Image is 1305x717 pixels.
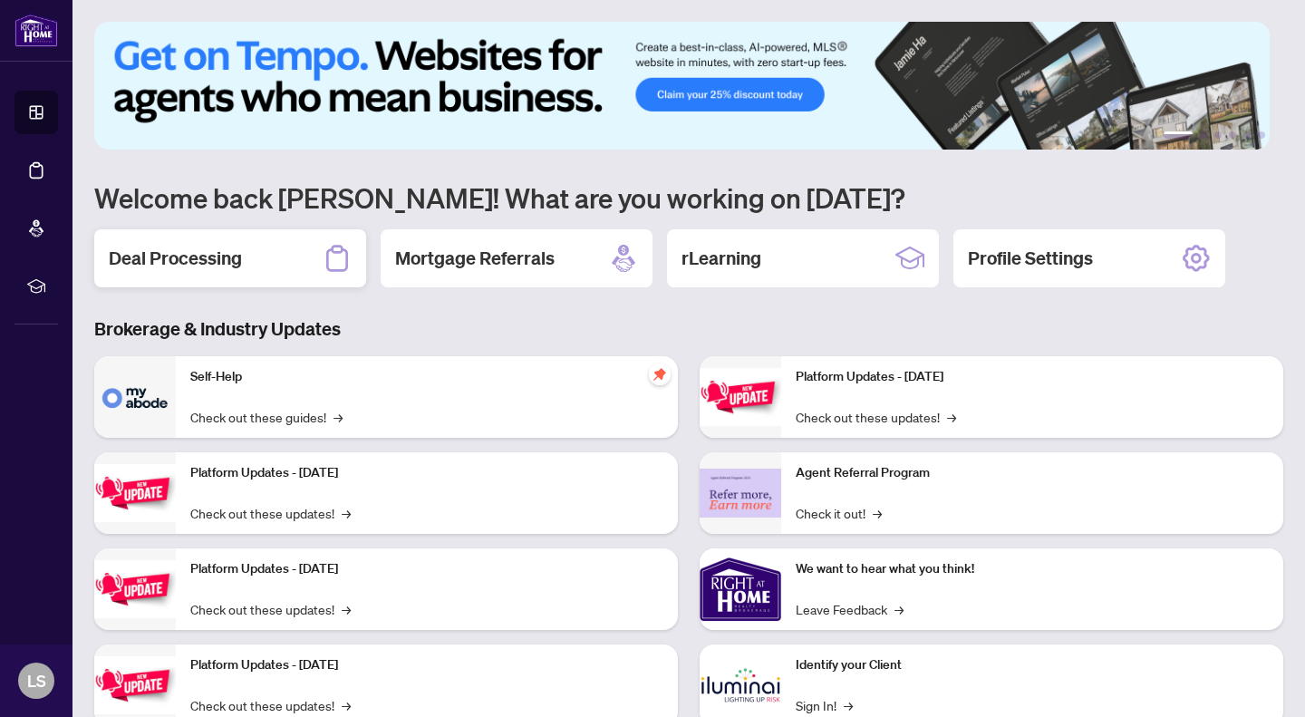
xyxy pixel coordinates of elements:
[681,246,761,271] h2: rLearning
[796,599,904,619] a: Leave Feedback→
[94,356,176,438] img: Self-Help
[700,548,781,630] img: We want to hear what you think!
[894,599,904,619] span: →
[94,22,1270,150] img: Slide 0
[796,503,882,523] a: Check it out!→
[342,599,351,619] span: →
[796,407,956,427] a: Check out these updates!→
[94,656,176,713] img: Platform Updates - July 8, 2025
[1214,131,1222,139] button: 3
[796,463,1269,483] p: Agent Referral Program
[700,368,781,425] img: Platform Updates - June 23, 2025
[1258,131,1265,139] button: 6
[342,695,351,715] span: →
[94,316,1283,342] h3: Brokerage & Industry Updates
[333,407,343,427] span: →
[968,246,1093,271] h2: Profile Settings
[94,560,176,617] img: Platform Updates - July 21, 2025
[395,246,555,271] h2: Mortgage Referrals
[190,367,663,387] p: Self-Help
[190,407,343,427] a: Check out these guides!→
[190,463,663,483] p: Platform Updates - [DATE]
[94,180,1283,215] h1: Welcome back [PERSON_NAME]! What are you working on [DATE]?
[190,559,663,579] p: Platform Updates - [DATE]
[14,14,58,47] img: logo
[1243,131,1251,139] button: 5
[844,695,853,715] span: →
[1200,131,1207,139] button: 2
[109,246,242,271] h2: Deal Processing
[796,367,1269,387] p: Platform Updates - [DATE]
[342,503,351,523] span: →
[873,503,882,523] span: →
[947,407,956,427] span: →
[27,668,46,693] span: LS
[190,655,663,675] p: Platform Updates - [DATE]
[796,559,1269,579] p: We want to hear what you think!
[649,363,671,385] span: pushpin
[700,469,781,518] img: Agent Referral Program
[1164,131,1193,139] button: 1
[190,599,351,619] a: Check out these updates!→
[796,695,853,715] a: Sign In!→
[190,695,351,715] a: Check out these updates!→
[796,655,1269,675] p: Identify your Client
[1229,131,1236,139] button: 4
[1232,654,1287,708] button: Open asap
[190,503,351,523] a: Check out these updates!→
[94,464,176,521] img: Platform Updates - September 16, 2025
